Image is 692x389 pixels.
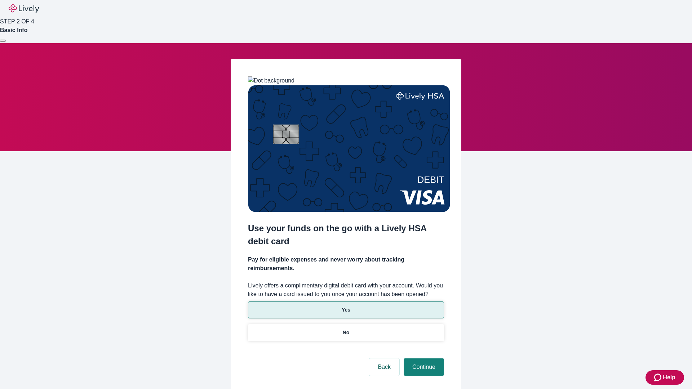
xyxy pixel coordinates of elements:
[342,306,350,314] p: Yes
[646,370,684,385] button: Zendesk support iconHelp
[404,358,444,376] button: Continue
[248,85,450,212] img: Debit card
[248,76,294,85] img: Dot background
[663,373,675,382] span: Help
[654,373,663,382] svg: Zendesk support icon
[248,324,444,341] button: No
[248,301,444,318] button: Yes
[9,4,39,13] img: Lively
[248,281,444,299] label: Lively offers a complimentary digital debit card with your account. Would you like to have a card...
[369,358,399,376] button: Back
[248,255,444,273] h4: Pay for eligible expenses and never worry about tracking reimbursements.
[248,222,444,248] h2: Use your funds on the go with a Lively HSA debit card
[343,329,350,336] p: No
